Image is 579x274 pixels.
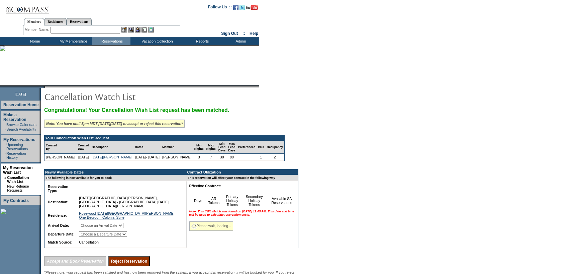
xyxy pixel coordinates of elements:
span: [DATE] [15,92,26,96]
td: 30 [217,154,227,161]
a: Help [250,31,258,36]
td: 3 [193,154,205,161]
td: Home [15,37,54,45]
img: View [128,27,134,32]
td: 1 [257,154,265,161]
td: Preferences [237,141,257,154]
td: Primary Holiday Tokens [223,193,242,208]
td: Reports [182,37,221,45]
td: Created By [44,141,77,154]
a: Reservation Home [3,102,38,107]
td: Contract Utilization [187,169,298,175]
b: Reservation Type: [48,185,68,193]
td: [DATE]- [DATE] [133,154,161,161]
td: Admin [221,37,259,45]
b: Departure Date: [48,232,75,236]
a: Reservation History [6,151,26,159]
span: Congratulations! Your Cancellation Wish List request has been matched. [44,107,229,113]
td: Vacation Collection [130,37,182,45]
img: Impersonate [135,27,140,32]
a: My Contracts [3,198,29,203]
td: Days [191,193,205,208]
a: Residences [44,18,67,25]
img: b_calculator.gif [148,27,154,32]
b: » [4,176,6,180]
img: b_edit.gif [121,27,127,32]
td: Description [90,141,133,154]
td: · [5,143,6,151]
b: Arrival Date: [48,223,69,227]
td: Newly Available Dates [44,169,183,175]
td: Max Lead Days [227,141,237,154]
i: Note: You have until 5pm MDT [DATE][DATE] to accept or reject this reservation* [46,122,183,126]
span: :: [243,31,245,36]
input: Accept and Book Reservation [44,256,106,266]
td: 7 [205,154,217,161]
a: Follow us on Twitter [239,7,245,11]
div: Member Name: [25,27,51,32]
a: [DATE][PERSON_NAME] [92,155,132,159]
td: Follow Us :: [208,4,232,12]
img: blank.gif [45,85,46,88]
a: Members [24,18,44,25]
td: · [5,123,6,127]
td: Secondary Holiday Tokens [242,193,267,208]
img: promoShadowLeftCorner.gif [43,85,45,88]
img: Subscribe to our YouTube Channel [246,5,258,10]
b: Destination: [48,200,69,204]
a: Search Availability [6,127,36,131]
a: My Reservation Wish List [3,165,33,175]
img: Become our fan on Facebook [233,5,238,10]
td: The following is now available for you to book [44,175,183,181]
td: Member [161,141,193,154]
b: Effective Contract: [189,184,221,188]
a: Become our fan on Facebook [233,7,238,11]
td: Your Cancellation Wish List Request [44,135,284,141]
td: Min Nights [193,141,205,154]
td: Min Lead Days [217,141,227,154]
td: My Memberships [54,37,92,45]
a: Make a Reservation [3,113,26,122]
td: AR Tokens [205,193,223,208]
td: · [5,127,6,131]
a: Browse Calendars [6,123,36,127]
td: Note: This CWL Match was found on [DATE] 12:05 PM. This date and time will be used to calculate r... [188,208,297,218]
td: [PERSON_NAME] [44,154,77,161]
td: Cancellation [78,239,180,246]
td: BRs [257,141,265,154]
td: Occupancy [265,141,284,154]
a: Upcoming Reservations [6,143,28,151]
a: New Release Requests [7,184,29,192]
a: Cancellation Wish List [7,176,29,184]
img: Follow us on Twitter [239,5,245,10]
td: This reservation will affect your contract in the following way [187,175,298,181]
a: Sign Out [221,31,238,36]
td: Available SA Reservations [267,193,297,208]
a: Rosewood [DATE][GEOGRAPHIC_DATA][PERSON_NAME] One-Bedroom Colonial Suite [79,211,174,219]
td: [DATE][GEOGRAPHIC_DATA][PERSON_NAME], [GEOGRAPHIC_DATA] - [GEOGRAPHIC_DATA] [DATE][GEOGRAPHIC_DAT... [78,195,180,209]
div: Please wait, loading... [189,221,233,231]
a: Reservations [67,18,92,25]
td: Created Date [77,141,91,154]
td: 2 [265,154,284,161]
b: Residence: [48,213,67,217]
td: Reservations [92,37,130,45]
td: [PERSON_NAME] [161,154,193,161]
td: Max Nights [205,141,217,154]
b: Match Source: [48,240,72,244]
td: · [5,151,6,159]
a: Subscribe to our YouTube Channel [246,7,258,11]
td: 80 [227,154,237,161]
td: Dates [133,141,161,154]
input: Reject Reservation [108,256,150,266]
a: My Reservations [3,137,35,142]
img: pgTtlCancellationNotification.gif [44,90,178,103]
img: Reservations [141,27,147,32]
td: [DATE] [77,154,91,161]
td: · [4,184,6,192]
